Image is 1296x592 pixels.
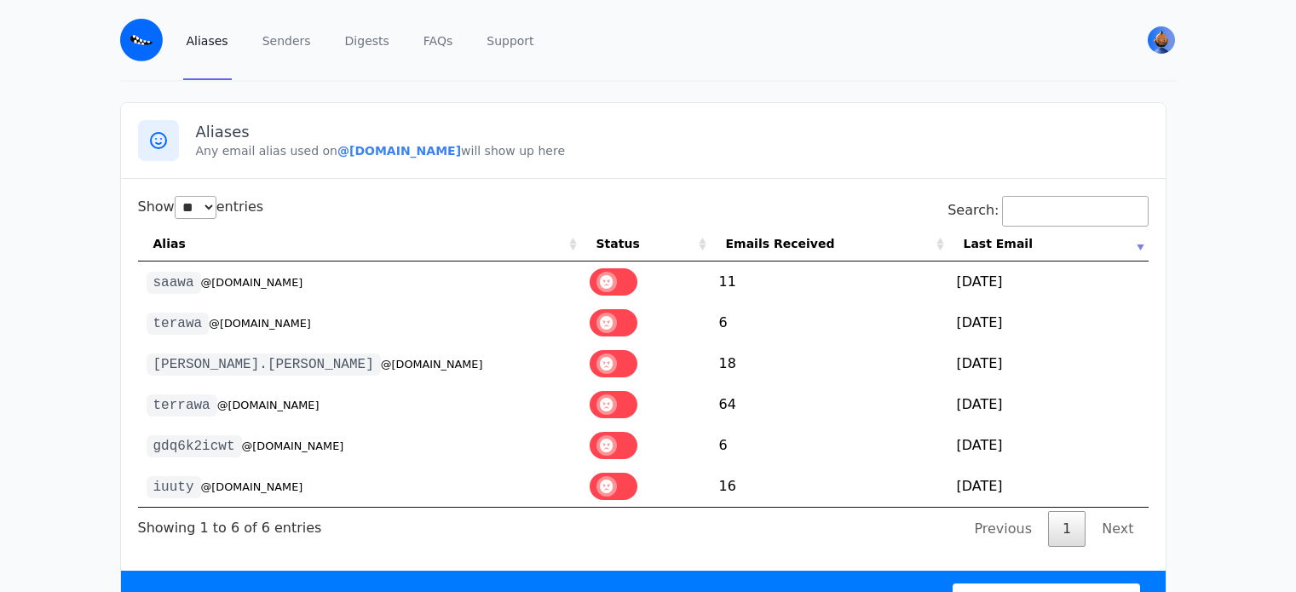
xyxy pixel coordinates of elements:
input: Search: [1002,196,1149,227]
a: 1 [1048,511,1086,547]
button: User menu [1146,25,1177,55]
small: @[DOMAIN_NAME] [209,317,311,330]
small: @[DOMAIN_NAME] [201,276,303,289]
td: [DATE] [948,302,1149,343]
a: Next [1087,511,1148,547]
p: Any email alias used on will show up here [196,142,1149,159]
td: 6 [711,425,948,466]
b: @[DOMAIN_NAME] [337,144,461,158]
td: [DATE] [948,384,1149,425]
code: iuuty [147,476,201,498]
th: Last Email: activate to sort column ascending [948,227,1149,262]
small: @[DOMAIN_NAME] [201,480,303,493]
td: [DATE] [948,262,1149,302]
td: [DATE] [948,425,1149,466]
small: @[DOMAIN_NAME] [217,399,320,411]
td: 16 [711,466,948,507]
td: 18 [711,343,948,384]
img: Email Monster [120,19,163,61]
label: Show entries [138,198,264,215]
td: [DATE] [948,466,1149,507]
td: 11 [711,262,948,302]
select: Showentries [175,196,216,219]
a: Previous [959,511,1046,547]
code: terrawa [147,394,217,417]
code: saawa [147,272,201,294]
code: gdq6k2icwt [147,435,242,457]
td: 64 [711,384,948,425]
th: Emails Received: activate to sort column ascending [711,227,948,262]
code: [PERSON_NAME].[PERSON_NAME] [147,353,381,376]
th: Status: activate to sort column ascending [581,227,711,262]
code: terawa [147,313,210,335]
small: @[DOMAIN_NAME] [242,440,344,452]
div: Showing 1 to 6 of 6 entries [138,508,322,538]
h3: Aliases [196,122,1149,142]
small: @[DOMAIN_NAME] [381,358,483,371]
td: [DATE] [948,343,1149,384]
label: Search: [948,202,1148,218]
img: Arn's Avatar [1148,26,1175,54]
th: Alias: activate to sort column ascending [138,227,581,262]
td: 6 [711,302,948,343]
